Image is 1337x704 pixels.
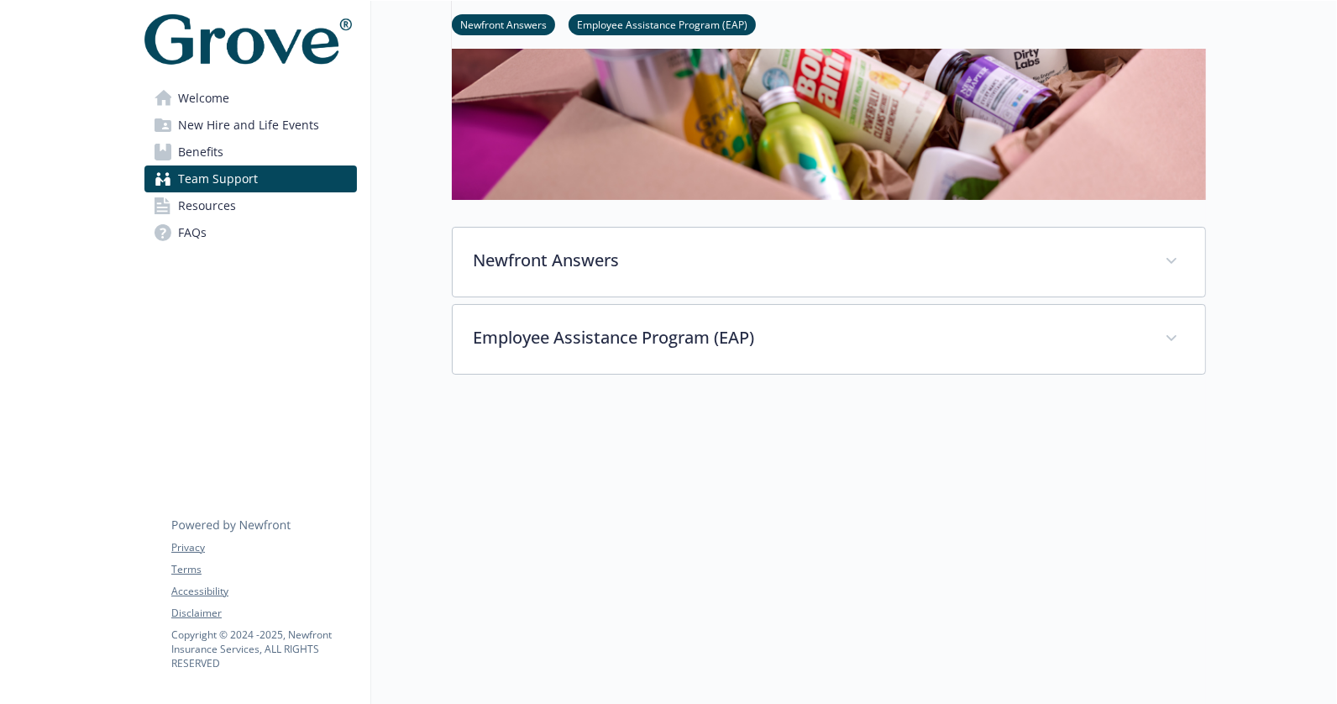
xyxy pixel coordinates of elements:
p: Newfront Answers [473,248,1145,273]
a: Disclaimer [171,606,356,621]
a: Employee Assistance Program (EAP) [569,16,756,32]
span: Benefits [178,139,223,165]
a: Privacy [171,540,356,555]
span: Resources [178,192,236,219]
a: Welcome [144,85,357,112]
div: Employee Assistance Program (EAP) [453,305,1205,374]
span: Welcome [178,85,229,112]
a: New Hire and Life Events [144,112,357,139]
a: Terms [171,562,356,577]
div: Newfront Answers [453,228,1205,297]
span: Team Support [178,165,258,192]
a: Team Support [144,165,357,192]
span: New Hire and Life Events [178,112,319,139]
a: Benefits [144,139,357,165]
a: Accessibility [171,584,356,599]
a: Newfront Answers [452,16,555,32]
p: Copyright © 2024 - 2025 , Newfront Insurance Services, ALL RIGHTS RESERVED [171,628,356,670]
a: FAQs [144,219,357,246]
p: Employee Assistance Program (EAP) [473,325,1145,350]
a: Resources [144,192,357,219]
span: FAQs [178,219,207,246]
